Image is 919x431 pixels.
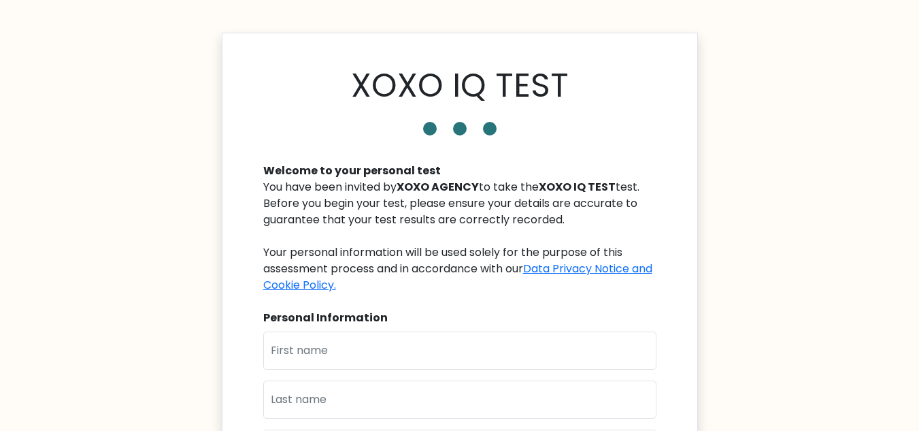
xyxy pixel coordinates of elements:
div: You have been invited by to take the test. Before you begin your test, please ensure your details... [263,179,656,293]
b: XOXO IQ TEST [539,179,616,195]
input: First name [263,332,656,370]
div: Welcome to your personal test [263,163,656,179]
a: Data Privacy Notice and Cookie Policy. [263,261,652,293]
input: Last name [263,381,656,419]
h1: XOXO IQ TEST [351,66,569,106]
b: XOXO AGENCY [397,179,479,195]
div: Personal Information [263,310,656,326]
